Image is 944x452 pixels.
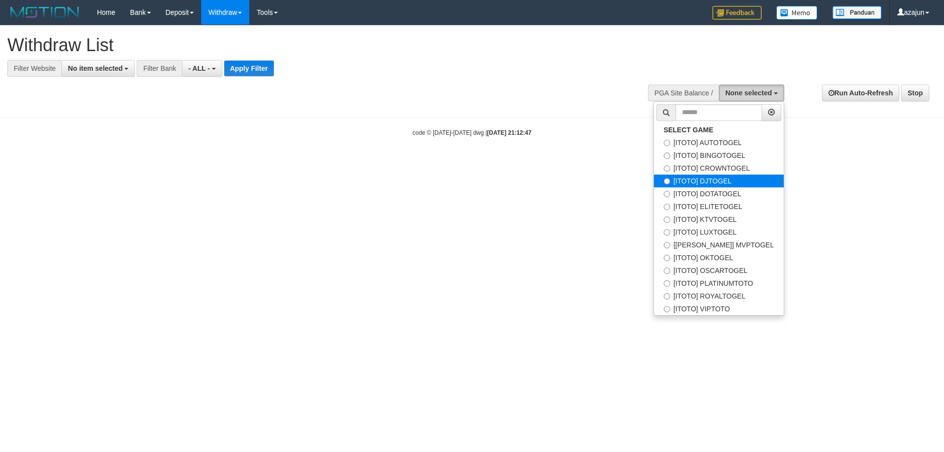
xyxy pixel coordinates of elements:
[664,280,670,287] input: [ITOTO] PLATINUMTOTO
[664,191,670,197] input: [ITOTO] DOTATOGEL
[901,85,929,101] a: Stop
[712,6,762,20] img: Feedback.jpg
[654,226,784,239] label: [ITOTO] LUXTOGEL
[61,60,135,77] button: No item selected
[664,152,670,159] input: [ITOTO] BINGOTOGEL
[7,60,61,77] div: Filter Website
[664,293,670,300] input: [ITOTO] ROYALTOGEL
[654,123,784,136] a: SELECT GAME
[182,60,222,77] button: - ALL -
[413,129,531,136] small: code © [DATE]-[DATE] dwg |
[664,268,670,274] input: [ITOTO] OSCARTOGEL
[654,302,784,315] label: [ITOTO] VIPTOTO
[664,242,670,248] input: [[PERSON_NAME]] MVPTOGEL
[188,64,210,72] span: - ALL -
[654,251,784,264] label: [ITOTO] OKTOGEL
[654,187,784,200] label: [ITOTO] DOTATOGEL
[776,6,818,20] img: Button%20Memo.svg
[832,6,882,19] img: panduan.png
[654,290,784,302] label: [ITOTO] ROYALTOGEL
[664,255,670,261] input: [ITOTO] OKTOGEL
[664,229,670,236] input: [ITOTO] LUXTOGEL
[664,204,670,210] input: [ITOTO] ELITETOGEL
[654,213,784,226] label: [ITOTO] KTVTOGEL
[7,35,619,55] h1: Withdraw List
[487,129,531,136] strong: [DATE] 21:12:47
[664,126,713,134] b: SELECT GAME
[725,89,772,97] span: None selected
[664,216,670,223] input: [ITOTO] KTVTOGEL
[664,165,670,172] input: [ITOTO] CROWNTOGEL
[654,200,784,213] label: [ITOTO] ELITETOGEL
[137,60,182,77] div: Filter Bank
[654,239,784,251] label: [[PERSON_NAME]] MVPTOGEL
[7,5,82,20] img: MOTION_logo.png
[654,149,784,162] label: [ITOTO] BINGOTOGEL
[664,178,670,184] input: [ITOTO] DJTOGEL
[648,85,719,101] div: PGA Site Balance /
[654,136,784,149] label: [ITOTO] AUTOTOGEL
[654,277,784,290] label: [ITOTO] PLATINUMTOTO
[68,64,122,72] span: No item selected
[654,162,784,175] label: [ITOTO] CROWNTOGEL
[654,264,784,277] label: [ITOTO] OSCARTOGEL
[822,85,899,101] a: Run Auto-Refresh
[664,140,670,146] input: [ITOTO] AUTOTOGEL
[664,306,670,312] input: [ITOTO] VIPTOTO
[224,60,274,76] button: Apply Filter
[719,85,784,101] button: None selected
[654,175,784,187] label: [ITOTO] DJTOGEL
